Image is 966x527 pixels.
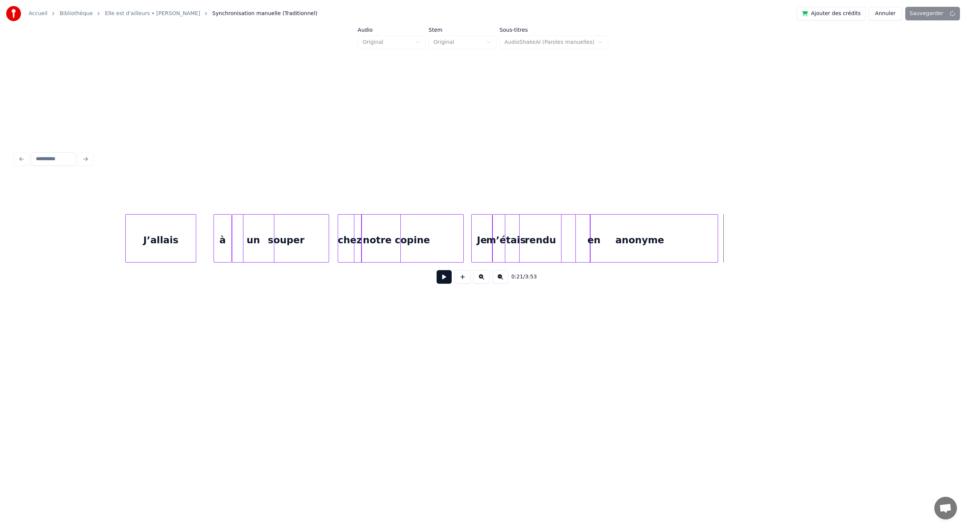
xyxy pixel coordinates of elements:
[212,10,318,17] span: Synchronisation manuelle (Traditionnel)
[797,7,866,20] button: Ajouter des crédits
[511,273,529,281] div: /
[105,10,200,17] a: Elle est d'ailleurs • [PERSON_NAME]
[525,273,537,281] span: 3:53
[934,497,957,519] a: Ouvrir le chat
[511,273,523,281] span: 0:21
[429,27,497,32] label: Stem
[500,27,608,32] label: Sous-titres
[29,10,48,17] a: Accueil
[6,6,21,21] img: youka
[358,27,426,32] label: Audio
[60,10,93,17] a: Bibliothèque
[869,7,902,20] button: Annuler
[29,10,317,17] nav: breadcrumb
